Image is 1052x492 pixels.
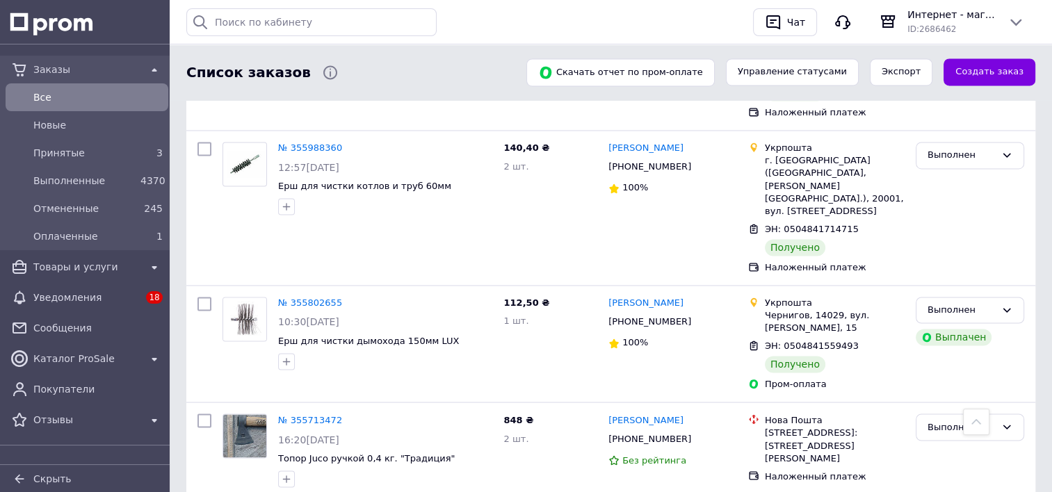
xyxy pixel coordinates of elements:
[526,58,715,86] button: Скачать отчет по пром-оплате
[503,315,528,326] span: 1 шт.
[278,414,342,425] a: № 355713472
[146,291,162,304] span: 18
[765,142,905,154] div: Укрпошта
[928,303,996,318] div: Выполнен
[784,12,808,33] div: Чат
[928,148,996,163] div: Выполнен
[33,352,140,366] span: Каталог ProSale
[765,297,905,309] div: Укрпошта
[765,470,905,482] div: Наложенный платеж
[765,341,859,351] span: ЭН: 0504841559493
[156,147,163,158] span: 3
[222,142,267,186] a: Фото товару
[503,414,533,425] span: 848 ₴
[33,146,135,160] span: Принятые
[753,8,817,36] button: Чат
[222,413,267,458] a: Фото товару
[765,356,825,372] div: Получено
[33,90,163,104] span: Все
[765,261,905,274] div: Наложенный платеж
[608,161,691,172] span: [PHONE_NUMBER]
[33,290,140,304] span: Уведомления
[278,181,451,191] a: Ерш для чистки котлов и труб 60мм
[916,329,992,345] div: Выплачен
[622,182,648,192] span: 100%
[33,202,135,215] span: Отмененные
[33,229,135,243] span: Оплаченные
[278,162,339,173] span: 12:57[DATE]
[765,224,859,234] span: ЭН: 0504841714715
[278,316,339,327] span: 10:30[DATE]
[765,413,905,426] div: Нова Пошта
[608,297,683,310] a: [PERSON_NAME]
[765,426,905,464] div: [STREET_ADDRESS]: [STREET_ADDRESS][PERSON_NAME]
[765,106,905,119] div: Наложенный платеж
[186,63,311,83] span: Список заказов
[870,58,932,85] button: Экспорт
[278,434,339,445] span: 16:20[DATE]
[726,58,859,85] button: Управление статусами
[765,154,905,218] div: г. [GEOGRAPHIC_DATA] ([GEOGRAPHIC_DATA], [PERSON_NAME][GEOGRAPHIC_DATA].), 20001, вул. [STREET_AD...
[33,382,163,396] span: Покупатели
[33,413,140,427] span: Отзывы
[944,58,1035,85] a: Создать заказ
[765,378,905,391] div: Пром-оплата
[907,24,956,34] span: ID: 2686462
[928,420,996,434] div: Выполнен
[222,297,267,341] a: Фото товару
[33,473,72,484] span: Скрыть
[223,297,266,341] img: Фото товару
[223,414,266,457] img: Фото товару
[907,8,996,22] span: Интернет - магазин "3 щетки"
[33,260,140,274] span: Товары и услуги
[608,413,683,427] a: [PERSON_NAME]
[608,142,683,155] a: [PERSON_NAME]
[33,118,163,132] span: Новые
[622,337,648,347] span: 100%
[278,297,342,308] a: № 355802655
[503,142,549,153] span: 140,40 ₴
[608,433,691,443] span: [PHONE_NUMBER]
[33,321,163,335] span: Сообщения
[223,151,266,177] img: Фото товару
[503,161,528,172] span: 2 шт.
[33,174,135,188] span: Выполненные
[622,454,686,465] span: Без рейтинга
[33,63,140,76] span: Заказы
[33,462,163,490] span: Показатели работы компании
[144,203,163,214] span: 245
[765,309,905,334] div: Чернигов, 14029, вул. [PERSON_NAME], 15
[278,336,459,346] a: Ерш для чистки дымохода 150мм LUX
[503,297,549,308] span: 112,50 ₴
[156,231,163,242] span: 1
[503,433,528,443] span: 2 шт.
[186,8,437,36] input: Поиск по кабинету
[278,452,455,463] a: Топор Juсo ручкой 0,4 кг. "Традиция"
[765,239,825,256] div: Получено
[140,175,165,186] span: 4370
[278,142,342,153] a: № 355988360
[608,316,691,327] span: [PHONE_NUMBER]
